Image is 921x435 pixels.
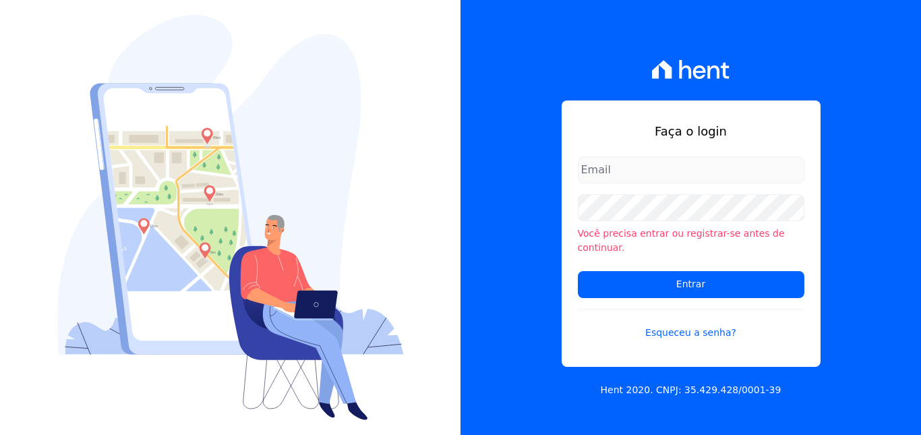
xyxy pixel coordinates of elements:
img: Login [57,15,404,420]
p: Hent 2020. CNPJ: 35.429.428/0001-39 [601,383,781,397]
input: Entrar [578,271,804,298]
a: Esqueceu a senha? [578,309,804,340]
li: Você precisa entrar ou registrar-se antes de continuar. [578,227,804,255]
input: Email [578,156,804,183]
h1: Faça o login [578,122,804,140]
